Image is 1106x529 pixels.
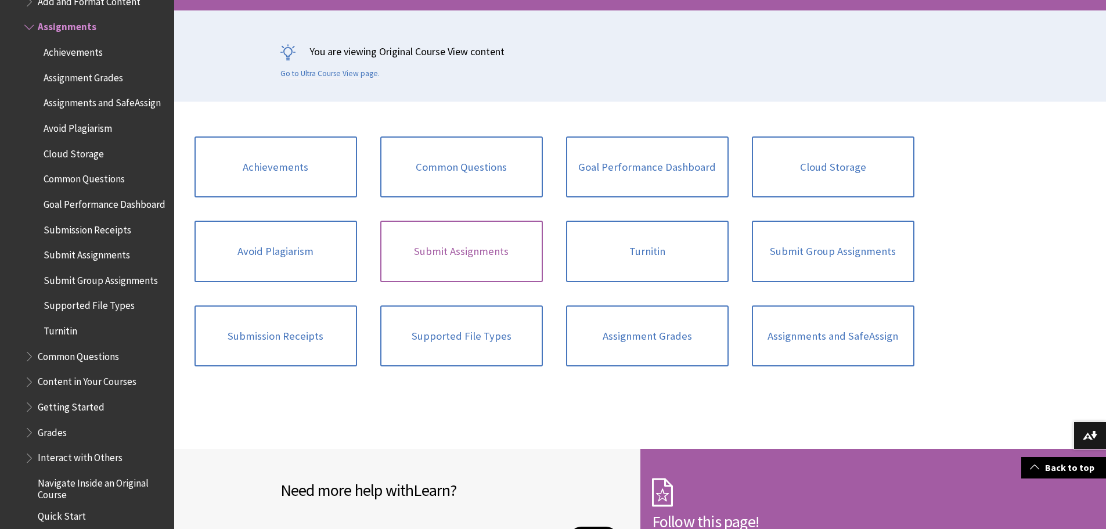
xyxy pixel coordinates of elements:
a: Assignments and SafeAssign [752,305,914,367]
span: Assignments and SafeAssign [44,93,161,109]
a: Submit Assignments [380,221,543,282]
span: Content in Your Courses [38,372,136,388]
a: Back to top [1021,457,1106,478]
a: Assignment Grades [566,305,729,367]
a: Common Questions [380,136,543,198]
a: Avoid Plagiarism [194,221,357,282]
a: Achievements [194,136,357,198]
span: Grades [38,423,67,438]
span: Assignment Grades [44,68,123,84]
a: Cloud Storage [752,136,914,198]
a: Go to Ultra Course View page. [280,69,380,79]
span: Navigate Inside an Original Course [38,473,166,501]
span: Goal Performance Dashboard [44,195,165,210]
a: Submit Group Assignments [752,221,914,282]
span: Assignments [38,17,96,33]
a: Submission Receipts [194,305,357,367]
span: Avoid Plagiarism [44,118,112,134]
a: Goal Performance Dashboard [566,136,729,198]
p: You are viewing Original Course View content [280,44,1000,59]
span: Submit Group Assignments [44,271,158,286]
span: Supported File Types [44,296,135,312]
img: Subscription Icon [652,478,673,507]
h2: Need more help with ? [280,478,629,502]
a: Supported File Types [380,305,543,367]
span: Cloud Storage [44,144,104,160]
span: Achievements [44,42,103,58]
a: Turnitin [566,221,729,282]
span: Turnitin [44,321,77,337]
span: Learn [413,480,450,501]
span: Common Questions [44,169,125,185]
span: Submission Receipts [44,220,131,236]
span: Interact with Others [38,448,123,464]
span: Common Questions [38,347,119,362]
span: Quick Start [38,506,86,522]
span: Getting Started [38,397,105,413]
span: Submit Assignments [44,245,130,261]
